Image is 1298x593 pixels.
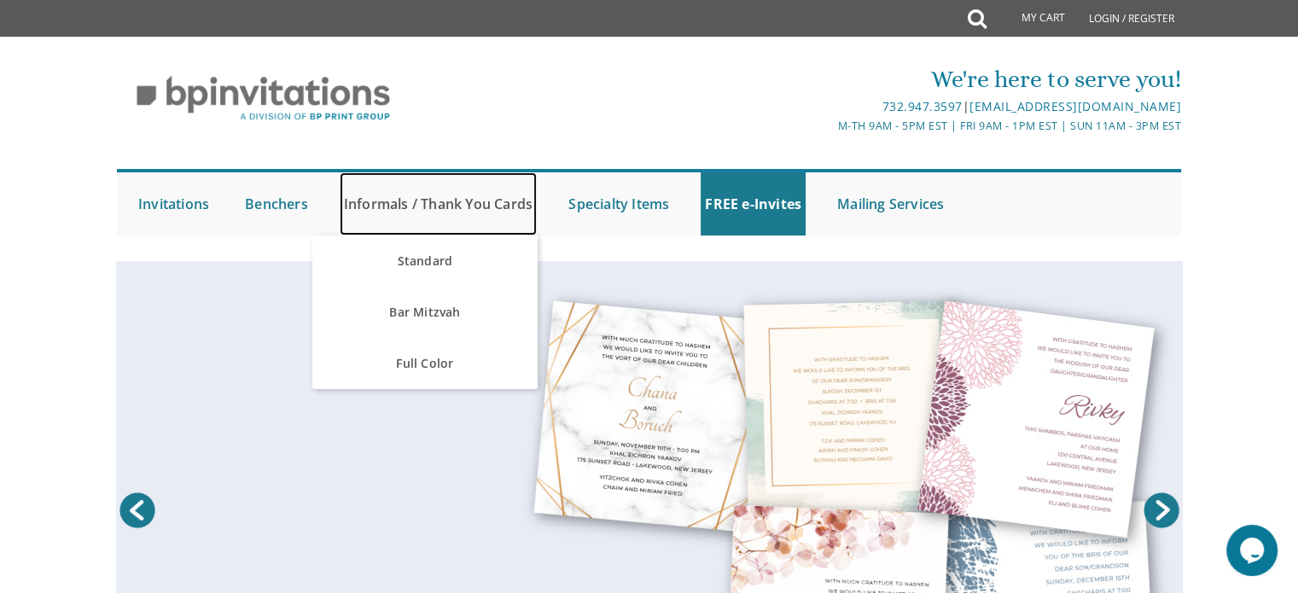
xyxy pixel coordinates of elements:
a: Invitations [134,172,213,235]
a: 732.947.3597 [882,98,962,114]
a: Informals / Thank You Cards [340,172,537,235]
a: Next [1140,489,1183,532]
div: M-Th 9am - 5pm EST | Fri 9am - 1pm EST | Sun 11am - 3pm EST [473,117,1181,135]
iframe: chat widget [1226,525,1281,576]
a: Full Color [312,338,537,389]
div: | [473,96,1181,117]
a: Specialty Items [564,172,673,235]
a: My Cart [985,2,1077,36]
a: Standard [312,235,537,287]
a: Mailing Services [833,172,948,235]
a: [EMAIL_ADDRESS][DOMAIN_NAME] [969,98,1181,114]
a: Prev [116,489,159,532]
div: We're here to serve you! [473,62,1181,96]
a: FREE e-Invites [701,172,806,235]
a: Benchers [241,172,312,235]
a: Bar Mitzvah [312,287,537,338]
img: BP Invitation Loft [117,63,410,134]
